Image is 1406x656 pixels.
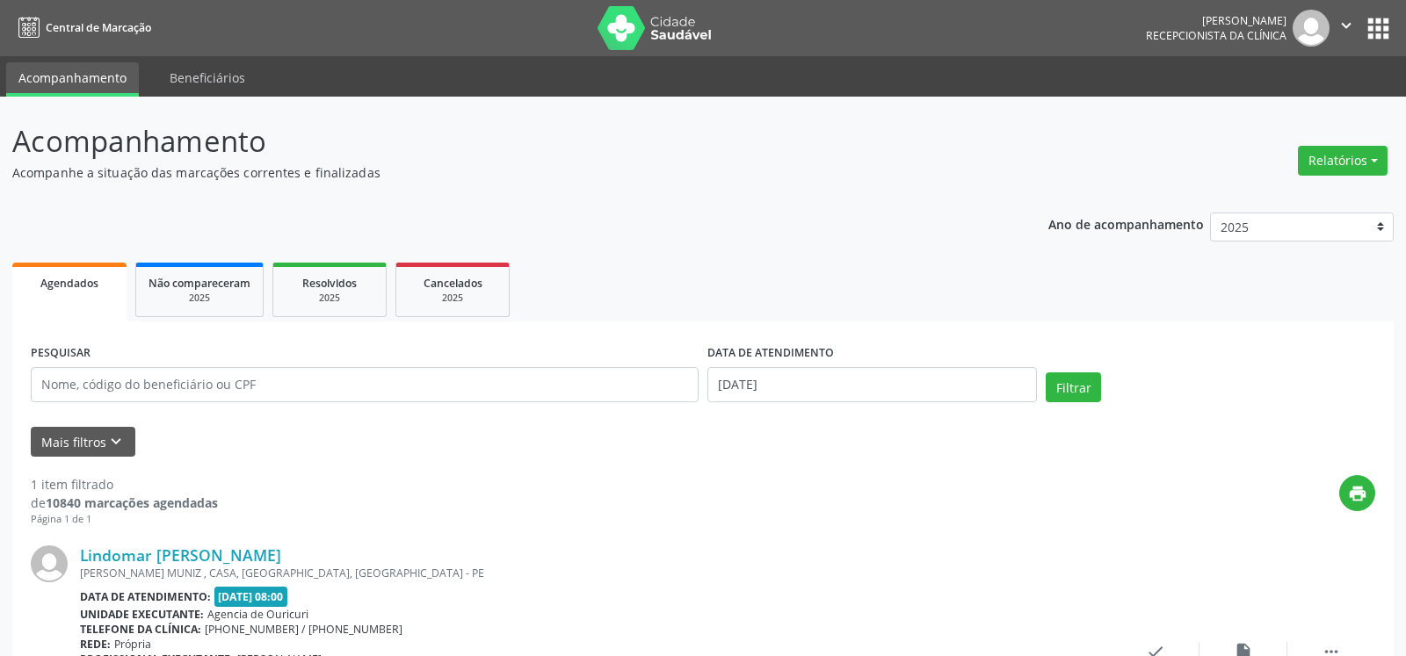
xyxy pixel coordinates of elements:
label: PESQUISAR [31,340,91,367]
span: Agencia de Ouricuri [207,607,308,622]
span: [DATE] 08:00 [214,587,288,607]
i: print [1348,484,1367,503]
img: img [31,545,68,582]
span: Resolvidos [302,276,357,291]
p: Acompanhe a situação das marcações correntes e finalizadas [12,163,979,182]
a: Central de Marcação [12,13,151,42]
input: Selecione um intervalo [707,367,1037,402]
div: Página 1 de 1 [31,512,218,527]
a: Lindomar [PERSON_NAME] [80,545,281,565]
div: 1 item filtrado [31,475,218,494]
span: [PHONE_NUMBER] / [PHONE_NUMBER] [205,622,402,637]
label: DATA DE ATENDIMENTO [707,340,834,367]
div: [PERSON_NAME] [1146,13,1286,28]
div: [PERSON_NAME] MUNIZ , CASA, [GEOGRAPHIC_DATA], [GEOGRAPHIC_DATA] - PE [80,566,1112,580]
b: Unidade executante: [80,607,204,622]
button: Filtrar [1046,372,1101,402]
button:  [1330,10,1363,47]
img: img [1293,10,1330,47]
input: Nome, código do beneficiário ou CPF [31,367,699,402]
p: Ano de acompanhamento [1048,213,1204,234]
button: print [1339,475,1375,511]
span: Agendados [40,276,98,291]
span: Não compareceram [149,276,250,291]
strong: 10840 marcações agendadas [46,494,218,511]
i: keyboard_arrow_down [106,432,126,451]
span: Cancelados [424,276,482,291]
div: 2025 [286,292,373,305]
p: Acompanhamento [12,119,979,163]
b: Data de atendimento: [80,589,211,604]
div: 2025 [149,292,250,305]
a: Acompanhamento [6,62,139,97]
span: Central de Marcação [46,20,151,35]
a: Beneficiários [157,62,257,93]
b: Rede: [80,637,111,652]
i:  [1337,16,1356,35]
span: Própria [114,637,151,652]
div: 2025 [409,292,496,305]
b: Telefone da clínica: [80,622,201,637]
span: Recepcionista da clínica [1146,28,1286,43]
button: Relatórios [1298,146,1388,176]
button: Mais filtroskeyboard_arrow_down [31,427,135,458]
div: de [31,494,218,512]
button: apps [1363,13,1394,44]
